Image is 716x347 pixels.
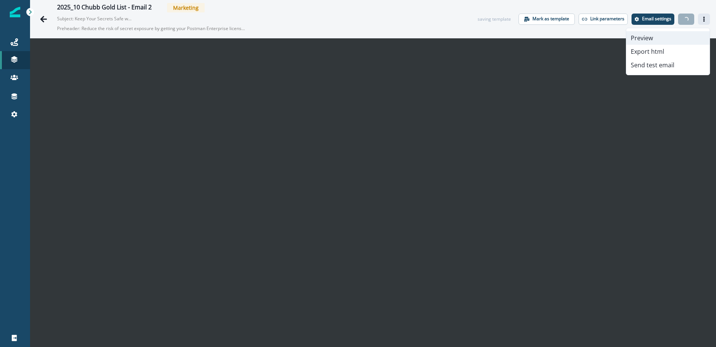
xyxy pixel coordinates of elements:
[626,45,710,58] button: Export html
[532,16,569,21] p: Mark as template
[478,16,511,23] div: saving template
[167,3,205,12] span: Marketing
[590,16,624,21] p: Link parameters
[626,58,710,72] button: Send test email
[642,16,671,21] p: Email settings
[519,14,575,25] button: Mark as template
[57,22,245,35] p: Preheader: Reduce the risk of secret exposure by getting your Postman Enterprise license. Request...
[698,14,710,25] button: Actions
[36,12,51,27] button: Go back
[579,14,628,25] button: Link parameters
[632,14,674,25] button: Settings
[10,7,20,17] img: Inflection
[57,12,132,22] p: Subject: Keep Your Secrets Safe with Postman Enterprise
[626,31,710,45] button: Preview
[57,4,152,12] div: 2025_10 Chubb Gold List - Email 2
